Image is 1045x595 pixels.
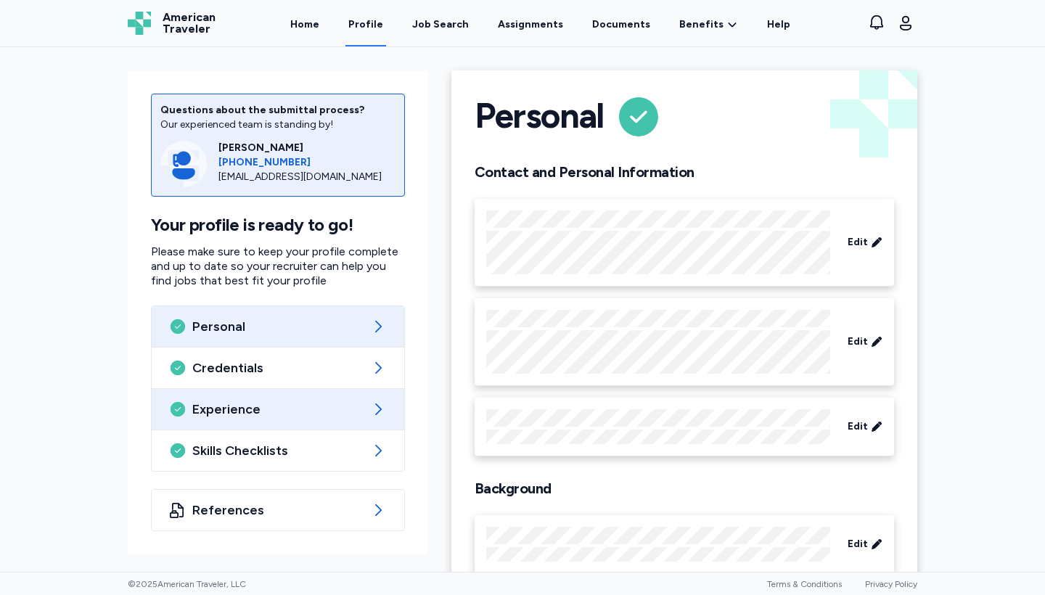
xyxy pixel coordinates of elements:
[475,199,894,287] div: Edit
[412,17,469,32] div: Job Search
[345,1,386,46] a: Profile
[163,12,216,35] span: American Traveler
[475,480,894,498] h2: Background
[848,235,868,250] span: Edit
[865,579,917,589] a: Privacy Policy
[160,141,207,187] img: Consultant
[128,12,151,35] img: Logo
[848,335,868,349] span: Edit
[848,419,868,434] span: Edit
[192,501,364,519] span: References
[192,359,364,377] span: Credentials
[151,214,405,236] h1: Your profile is ready to go!
[160,103,396,118] div: Questions about the submittal process?
[192,442,364,459] span: Skills Checklists
[128,578,246,590] span: © 2025 American Traveler, LLC
[192,401,364,418] span: Experience
[475,398,894,456] div: Edit
[475,298,894,386] div: Edit
[218,141,396,155] div: [PERSON_NAME]
[767,579,842,589] a: Terms & Conditions
[475,94,604,140] h1: Personal
[218,155,396,170] a: [PHONE_NUMBER]
[475,515,894,574] div: Edit
[848,537,868,551] span: Edit
[160,118,396,132] div: Our experienced team is standing by!
[679,17,738,32] a: Benefits
[679,17,724,32] span: Benefits
[475,163,894,181] h2: Contact and Personal Information
[192,318,364,335] span: Personal
[151,245,405,288] p: Please make sure to keep your profile complete and up to date so your recruiter can help you find...
[218,170,396,184] div: [EMAIL_ADDRESS][DOMAIN_NAME]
